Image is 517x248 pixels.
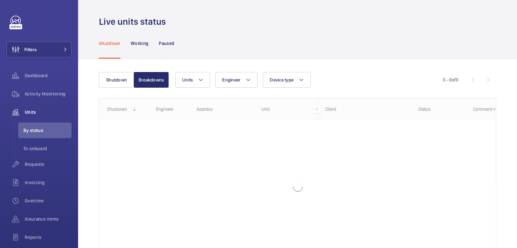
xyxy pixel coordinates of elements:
button: Shutdown [99,72,134,88]
button: Device type [263,72,311,88]
span: Device type [270,77,293,82]
p: Working [131,40,148,47]
h1: Live units status [99,16,170,28]
span: Reports [25,234,72,241]
span: Overtime [25,197,72,204]
span: Units [25,109,72,115]
span: Activity Monitoring [25,91,72,97]
button: Units [175,72,210,88]
span: Invoicing [25,179,72,186]
span: By status [23,127,72,134]
span: Insurance items [25,216,72,222]
p: Paused [159,40,174,47]
span: Dashboard [25,72,72,79]
span: Requests [25,161,72,168]
button: Filters [7,42,72,57]
span: Engineer [222,77,240,82]
span: of [452,77,456,82]
span: To onboard [23,145,72,152]
button: Breakdowns [134,72,169,88]
span: 0 - 0 0 [443,78,458,82]
span: Filters [24,46,37,53]
span: Units [182,77,193,82]
button: Engineer [215,72,258,88]
p: Shutdown [99,40,120,47]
